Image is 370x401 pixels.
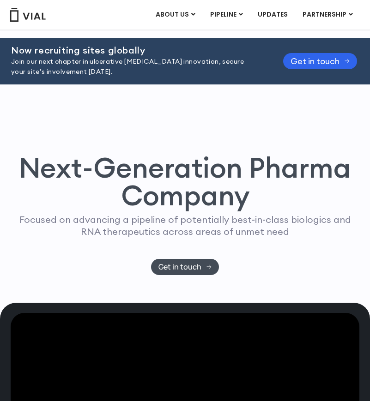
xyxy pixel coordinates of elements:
[250,7,295,23] a: UPDATES
[148,7,202,23] a: ABOUT USMenu Toggle
[18,154,352,209] h1: Next-Generation Pharma Company
[18,214,352,238] p: Focused on advancing a pipeline of potentially best-in-class biologics and RNA therapeutics acros...
[9,8,46,22] img: Vial Logo
[291,58,340,65] span: Get in touch
[11,45,260,55] h2: Now recruiting sites globally
[11,57,260,77] p: Join our next chapter in ulcerative [MEDICAL_DATA] innovation, secure your site’s involvement [DA...
[158,263,201,270] span: Get in touch
[151,259,219,275] a: Get in touch
[203,7,250,23] a: PIPELINEMenu Toggle
[283,53,357,69] a: Get in touch
[295,7,360,23] a: PARTNERSHIPMenu Toggle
